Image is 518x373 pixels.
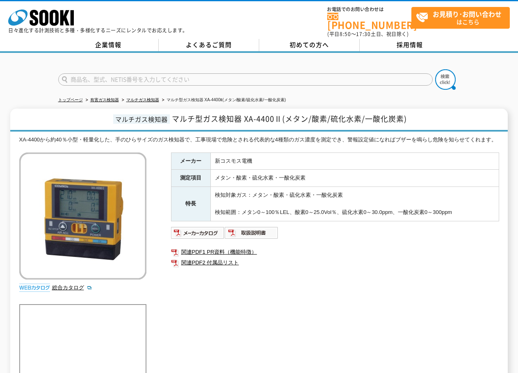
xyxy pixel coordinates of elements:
td: 新コスモス電機 [210,152,499,170]
span: マルチ型ガス検知器 XA-4400Ⅱ(メタン/酸素/硫化水素/一酸化炭素) [172,113,407,124]
th: 測定項目 [171,170,210,187]
a: 企業情報 [58,39,159,51]
a: 初めての方へ [259,39,360,51]
a: お見積り･お問い合わせはこちら [411,7,510,29]
a: マルチガス検知器 [126,98,159,102]
a: トップページ [58,98,83,102]
a: 関連PDF1 PR資料（機能特徴） [171,247,499,257]
img: メーカーカタログ [171,226,225,239]
strong: お見積り･お問い合わせ [433,9,502,19]
a: 総合カタログ [52,284,92,291]
span: (平日 ～ 土日、祝日除く) [327,30,408,38]
a: よくあるご質問 [159,39,259,51]
a: 取扱説明書 [225,232,278,238]
th: 特長 [171,187,210,221]
span: 8:50 [340,30,351,38]
div: XA-4400から約40％小型・軽量化した、手のひらサイズのガス検知器で、工事現場で危険とされる代表的な4種類のガス濃度を測定でき、警報設定値になればブザーを鳴らし危険を知らせてくれます。 [19,136,499,144]
th: メーカー [171,152,210,170]
span: 17:30 [356,30,371,38]
td: メタン・酸素・硫化水素・一酸化炭素 [210,170,499,187]
a: 関連PDF2 付属品リスト [171,257,499,268]
img: webカタログ [19,284,50,292]
span: マルチガス検知器 [113,114,170,124]
img: 取扱説明書 [225,226,278,239]
a: [PHONE_NUMBER] [327,13,411,30]
input: 商品名、型式、NETIS番号を入力してください [58,73,433,86]
img: btn_search.png [435,69,456,90]
a: 採用情報 [360,39,460,51]
a: メーカーカタログ [171,232,225,238]
a: 有害ガス検知器 [90,98,119,102]
td: 検知対象ガス：メタン・酸素・硫化水素・一酸化炭素 検知範囲：メタン0～100％LEL、酸素0～25.0Vol％、硫化水素0～30.0ppm、一酸化炭素0～300ppm [210,187,499,221]
span: 初めての方へ [290,40,329,49]
span: はこちら [416,7,509,28]
li: マルチ型ガス検知器 XA-4400Ⅱ(メタン/酸素/硫化水素/一酸化炭素) [160,96,286,105]
p: 日々進化する計測技術と多種・多様化するニーズにレンタルでお応えします。 [8,28,188,33]
img: マルチ型ガス検知器 XA-4400Ⅱ(メタン/酸素/硫化水素/一酸化炭素) [19,152,146,280]
span: お電話でのお問い合わせは [327,7,411,12]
